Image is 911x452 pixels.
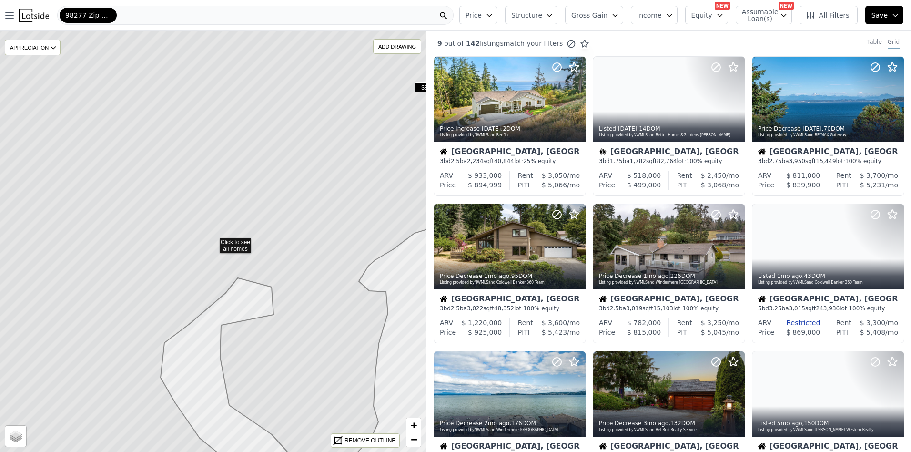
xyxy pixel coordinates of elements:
[542,181,567,189] span: $ 5,066
[494,158,514,164] span: 40,844
[440,295,447,303] img: House
[440,157,580,165] div: 3 bd 2.5 ba sqft lot · 25% equity
[851,318,898,328] div: /mo
[599,133,740,138] div: Listing provided by NWMLS and Better Homes&Gardens [PERSON_NAME]
[518,171,533,180] div: Rent
[888,38,900,49] div: Grid
[599,295,739,305] div: [GEOGRAPHIC_DATA], [GEOGRAPHIC_DATA]
[758,148,898,157] div: [GEOGRAPHIC_DATA], [GEOGRAPHIC_DATA]
[816,158,836,164] span: 15,449
[685,6,728,24] button: Equity
[789,305,805,312] span: 3,015
[618,125,638,132] time: 2025-09-11 22:17
[599,328,615,337] div: Price
[677,318,692,328] div: Rent
[468,181,502,189] span: $ 894,999
[631,6,678,24] button: Income
[440,420,581,427] div: Price Decrease , 176 DOM
[599,427,740,433] div: Listing provided by NWMLS and Bel-Red Realty Service
[571,10,607,20] span: Gross Gain
[689,180,739,190] div: /mo
[627,181,661,189] span: $ 499,000
[437,40,442,47] span: 9
[518,328,530,337] div: PITI
[440,148,447,155] img: House
[800,6,858,24] button: All Filters
[599,420,740,427] div: Price Decrease , 132 DOM
[627,172,661,179] span: $ 518,000
[786,181,820,189] span: $ 839,900
[758,420,899,427] div: Listed , 150 DOM
[758,427,899,433] div: Listing provided by NWMLS and [PERSON_NAME] Western Realty
[758,295,766,303] img: House
[777,420,802,427] time: 2025-04-29 15:35
[440,442,447,450] img: House
[643,420,668,427] time: 2025-06-19 20:38
[677,171,692,180] div: Rent
[530,328,580,337] div: /mo
[440,171,453,180] div: ARV
[599,148,607,155] img: Mobile
[440,328,456,337] div: Price
[434,204,585,343] a: Price Decrease 1mo ago,95DOMListing provided byNWMLSand Coldwell Banker 360 TeamHouse[GEOGRAPHIC_...
[758,318,771,328] div: ARV
[701,329,726,336] span: $ 5,045
[464,40,480,47] span: 142
[494,305,514,312] span: 48,352
[758,442,766,450] img: House
[440,133,581,138] div: Listing provided by NWMLS and Redfin
[848,328,898,337] div: /mo
[482,125,501,132] time: 2025-09-24 17:48
[758,328,774,337] div: Price
[860,319,885,327] span: $ 3,300
[758,157,898,165] div: 3 bd 2.75 ba sqft lot · 100% equity
[692,171,739,180] div: /mo
[758,133,899,138] div: Listing provided by NWMLS and RE/MAX Gateway
[440,148,580,157] div: [GEOGRAPHIC_DATA], [GEOGRAPHIC_DATA]
[599,148,739,157] div: [GEOGRAPHIC_DATA], [GEOGRAPHIC_DATA]
[440,272,581,280] div: Price Decrease , 95 DOM
[657,158,677,164] span: 82,764
[440,318,453,328] div: ARV
[677,180,689,190] div: PITI
[758,295,898,305] div: [GEOGRAPHIC_DATA], [GEOGRAPHIC_DATA]
[505,6,557,24] button: Structure
[533,318,580,328] div: /mo
[434,56,585,196] a: Price Increase [DATE],2DOMListing provided byNWMLSand RedfinHouse[GEOGRAPHIC_DATA], [GEOGRAPHIC_D...
[836,180,848,190] div: PITI
[344,436,395,445] div: REMOVE OUTLINE
[836,171,851,180] div: Rent
[374,40,421,53] div: ADD DRAWING
[758,125,899,133] div: Price Decrease , 70 DOM
[440,280,581,286] div: Listing provided by NWMLS and Coldwell Banker 360 Team
[518,180,530,190] div: PITI
[599,442,607,450] img: House
[715,2,730,10] div: NEW
[758,180,774,190] div: Price
[851,171,898,180] div: /mo
[786,172,820,179] span: $ 811,000
[848,180,898,190] div: /mo
[867,38,882,49] div: Table
[593,56,744,196] a: Listed [DATE],14DOMListing provided byNWMLSand Better Homes&Gardens [PERSON_NAME]Mobile[GEOGRAPHI...
[484,420,509,427] time: 2025-07-23 14:49
[836,318,851,328] div: Rent
[542,319,567,327] span: $ 3,600
[771,318,820,328] div: Restricted
[599,318,612,328] div: ARV
[701,172,726,179] span: $ 2,450
[504,39,563,48] span: match your filters
[440,427,581,433] div: Listing provided by NWMLS and Windermere [GEOGRAPHIC_DATA]
[467,158,483,164] span: 2,234
[415,82,444,96] div: $869K
[411,433,417,445] span: −
[599,272,740,280] div: Price Decrease , 226 DOM
[802,125,822,132] time: 2025-09-02 14:57
[468,172,502,179] span: $ 933,000
[865,6,903,24] button: Save
[789,158,805,164] span: 3,950
[677,328,689,337] div: PITI
[627,319,661,327] span: $ 782,000
[599,295,607,303] img: House
[599,125,740,133] div: Listed , 14 DOM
